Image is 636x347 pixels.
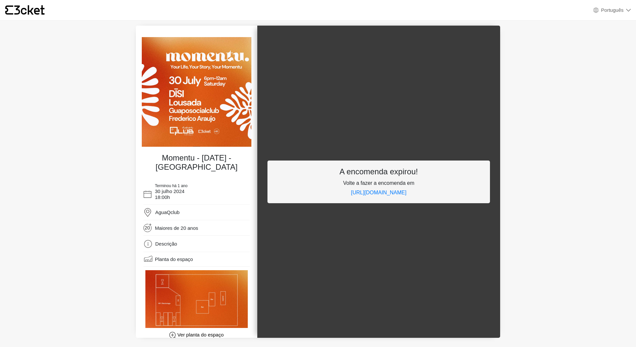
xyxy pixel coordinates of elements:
span: 30 julho 2024 18:00h [155,188,184,200]
a: [URL][DOMAIN_NAME] [340,189,418,197]
span: + [148,223,152,226]
p: Volte a fazer a encomenda em [340,179,418,187]
span: Descrição [155,241,177,247]
img: 3b2a542201d84e2cbaa40abd2249da9e.jpeg [145,270,248,328]
g: {' '} [5,6,13,15]
span: 20 [145,225,152,232]
p: Ver planta do espaço [164,328,228,342]
span: Maiores de 20 anos [155,225,198,231]
span: Planta do espaço [155,256,193,262]
img: 4eaf584a52264e9993484c95384b6bbf.jpg [142,37,251,147]
span: AguaQclub [155,209,180,215]
span: Terminou há 1 ano [155,184,187,188]
button: Ver planta do espaço [143,267,250,342]
h4: Momentu - [DATE] - [GEOGRAPHIC_DATA] [145,153,248,172]
h4: A encomenda expirou! [340,167,418,177]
